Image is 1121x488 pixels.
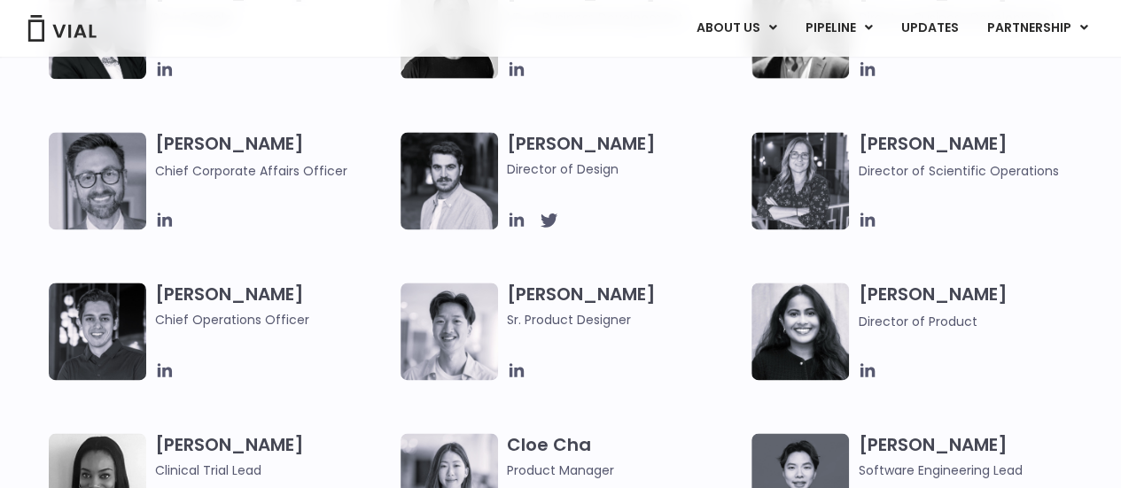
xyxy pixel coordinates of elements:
span: Product Manager [507,461,743,480]
span: Chief Corporate Affairs Officer [155,162,347,180]
img: Brennan [401,283,498,380]
h3: [PERSON_NAME] [155,283,392,329]
a: PIPELINEMenu Toggle [791,13,886,43]
img: Headshot of smiling man named Josh [49,283,146,380]
img: Paolo-M [49,132,146,229]
img: Smiling woman named Dhruba [751,283,849,380]
a: ABOUT USMenu Toggle [682,13,790,43]
span: Director of Design [507,159,743,179]
h3: [PERSON_NAME] [858,132,1094,181]
span: Chief Operations Officer [155,310,392,329]
h3: [PERSON_NAME] [155,433,392,480]
span: Software Engineering Lead [858,461,1094,480]
a: PARTNERSHIPMenu Toggle [973,13,1102,43]
span: Director of Scientific Operations [858,162,1058,180]
h3: [PERSON_NAME] [507,132,743,179]
h3: [PERSON_NAME] [155,132,392,181]
h3: [PERSON_NAME] [507,283,743,329]
span: Clinical Trial Lead [155,461,392,480]
img: Headshot of smiling woman named Sarah [751,132,849,229]
h3: [PERSON_NAME] [858,433,1094,480]
span: Director of Product [858,313,977,330]
img: Headshot of smiling man named Albert [401,132,498,229]
h3: [PERSON_NAME] [858,283,1094,331]
span: Sr. Product Designer [507,310,743,329]
img: Vial Logo [27,15,97,42]
a: UPDATES [887,13,972,43]
h3: Cloe Cha [507,433,743,480]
